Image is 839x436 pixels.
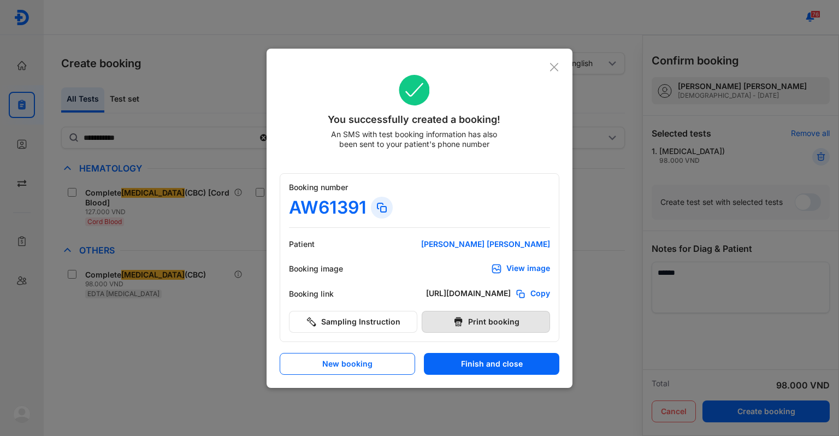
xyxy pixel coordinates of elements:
[426,288,511,299] div: [URL][DOMAIN_NAME]
[289,311,417,333] button: Sampling Instruction
[506,263,550,274] div: View image
[419,239,550,249] div: [PERSON_NAME] [PERSON_NAME]
[328,129,500,149] div: An SMS with test booking information has also been sent to your patient's phone number
[289,239,354,249] div: Patient
[289,197,367,219] div: AW61391
[424,353,559,375] button: Finish and close
[289,264,354,274] div: Booking image
[422,311,550,333] button: Print booking
[530,288,550,299] span: Copy
[289,182,550,192] div: Booking number
[280,353,415,375] button: New booking
[289,289,354,299] div: Booking link
[280,112,549,127] div: You successfully created a booking!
